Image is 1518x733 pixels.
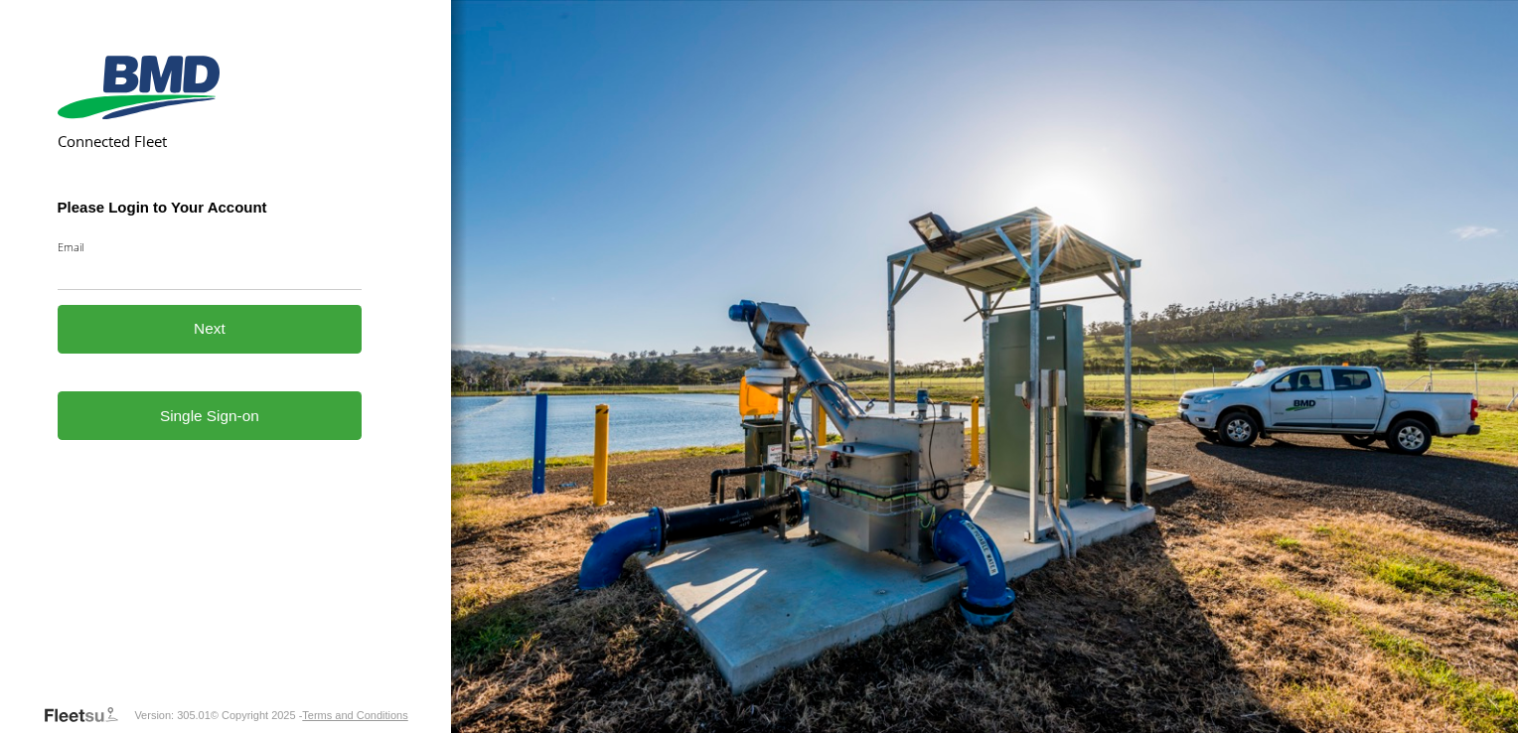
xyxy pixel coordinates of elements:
div: © Copyright 2025 - [211,709,408,721]
a: Visit our Website [43,705,134,725]
h2: Connected Fleet [58,131,363,151]
button: Next [58,305,363,354]
a: Single Sign-on [58,391,363,440]
div: Version: 305.01 [134,709,210,721]
h3: Please Login to Your Account [58,199,363,216]
a: Terms and Conditions [302,709,407,721]
label: Email [58,239,363,254]
img: BMD [58,56,220,119]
